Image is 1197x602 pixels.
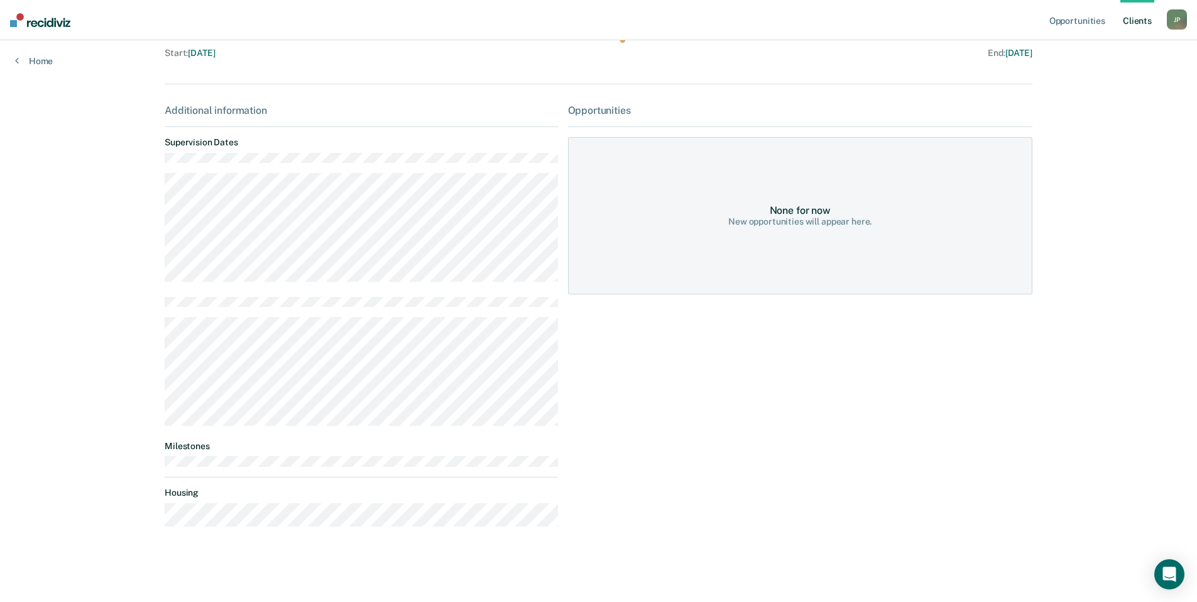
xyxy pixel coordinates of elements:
dt: Housing [165,488,557,498]
div: J P [1167,9,1187,30]
div: Opportunities [568,104,1032,116]
div: None for now [770,204,831,216]
span: [DATE] [188,48,215,58]
dt: Supervision Dates [165,137,557,148]
div: Open Intercom Messenger [1154,559,1184,589]
div: End : [604,48,1032,59]
dt: Milestones [165,441,557,452]
button: JP [1167,9,1187,30]
span: [DATE] [1005,48,1032,58]
div: Additional information [165,104,557,116]
a: Home [15,55,53,67]
div: Start : [165,48,599,59]
div: New opportunities will appear here. [728,216,872,227]
img: Recidiviz [10,13,70,27]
